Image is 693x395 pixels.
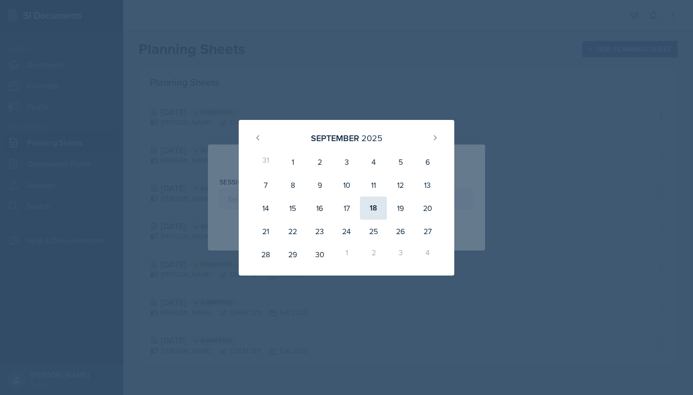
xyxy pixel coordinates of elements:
[252,220,279,243] div: 21
[333,173,360,197] div: 10
[252,243,279,266] div: 28
[252,197,279,220] div: 14
[306,150,333,173] div: 2
[387,243,414,266] div: 3
[360,150,387,173] div: 4
[311,132,359,145] div: September
[333,220,360,243] div: 24
[414,220,441,243] div: 27
[360,173,387,197] div: 11
[387,220,414,243] div: 26
[333,197,360,220] div: 17
[414,173,441,197] div: 13
[361,132,383,145] div: 2025
[333,150,360,173] div: 3
[306,197,333,220] div: 16
[387,173,414,197] div: 12
[279,150,306,173] div: 1
[279,220,306,243] div: 22
[333,243,360,266] div: 1
[387,150,414,173] div: 5
[306,173,333,197] div: 9
[279,173,306,197] div: 8
[414,243,441,266] div: 4
[252,150,279,173] div: 31
[414,197,441,220] div: 20
[360,243,387,266] div: 2
[279,197,306,220] div: 15
[360,220,387,243] div: 25
[306,243,333,266] div: 30
[360,197,387,220] div: 18
[387,197,414,220] div: 19
[252,173,279,197] div: 7
[306,220,333,243] div: 23
[279,243,306,266] div: 29
[414,150,441,173] div: 6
